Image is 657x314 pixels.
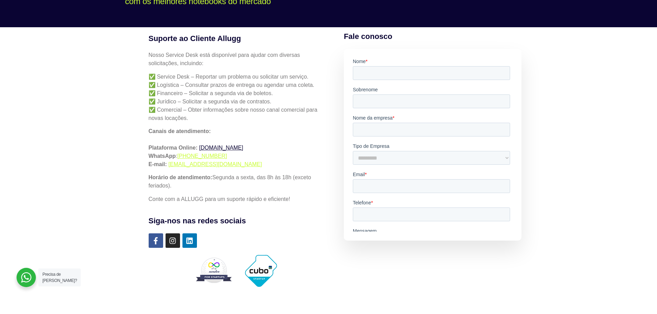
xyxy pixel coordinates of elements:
iframe: Chat Widget [623,281,657,314]
h4: Fale conosco [344,31,522,42]
a: [PHONE_NUMBER] [177,153,227,159]
h4: Siga-nos nas redes sociais [149,215,324,226]
strong: Plataforma Online: [149,145,198,151]
p: Conte com a ALLUGG para um suporte rápido e eficiente! [149,195,324,203]
strong: Canais de atendimento: [149,128,211,134]
a: [DOMAIN_NAME] [199,145,243,151]
p: Nosso Service Desk está disponível para ajudar com diversas solicitações, incluindo: [149,51,324,68]
p: ✅ Service Desk – Reportar um problema ou solicitar um serviço. ✅ Logística – Consultar prazos de ... [149,73,324,122]
strong: WhatsApp [149,153,176,159]
strong: E-mail: [149,161,167,167]
span: Precisa de [PERSON_NAME]? [42,272,77,283]
h4: Suporte ao Cliente Allugg [149,33,324,44]
p: : [149,127,324,169]
div: Widget de chat [623,281,657,314]
strong: Horário de atendimento: [149,174,212,180]
a: [EMAIL_ADDRESS][DOMAIN_NAME] [168,161,262,167]
iframe: Form 0 [353,58,513,232]
p: Segunda a sexta, das 8h às 18h (exceto feriados). [149,173,324,190]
